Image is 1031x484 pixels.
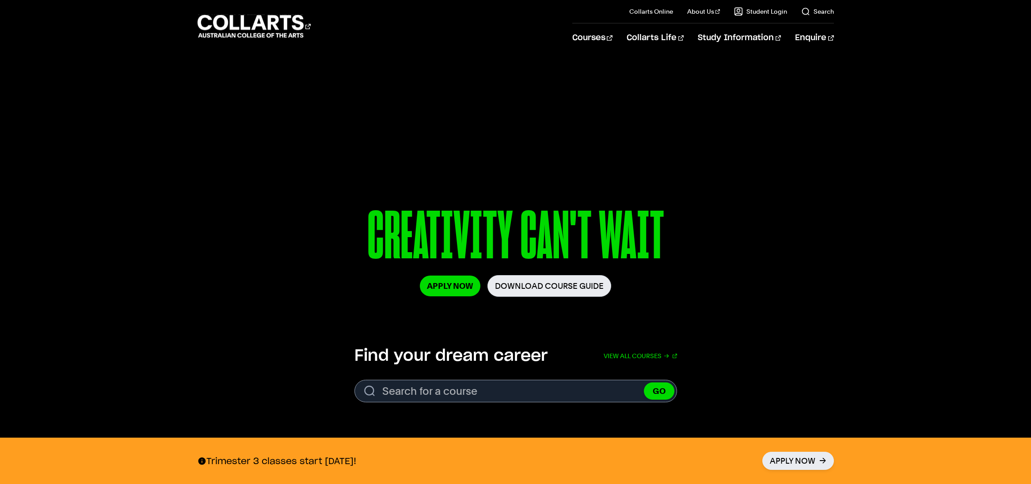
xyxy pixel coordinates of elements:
[795,23,833,53] a: Enquire
[285,202,746,275] p: CREATIVITY CAN'T WAIT
[354,380,677,402] input: Search for a course
[801,7,834,16] a: Search
[698,23,781,53] a: Study Information
[629,7,673,16] a: Collarts Online
[644,382,674,400] button: GO
[198,14,311,39] div: Go to homepage
[354,346,548,366] h2: Find your dream career
[198,455,356,467] p: Trimester 3 classes start [DATE]!
[734,7,787,16] a: Student Login
[487,275,611,297] a: Download Course Guide
[687,7,720,16] a: About Us
[572,23,613,53] a: Courses
[627,23,684,53] a: Collarts Life
[762,452,834,470] a: Apply Now
[354,380,677,402] form: Search
[604,346,677,366] a: View all courses
[420,276,480,296] a: Apply Now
